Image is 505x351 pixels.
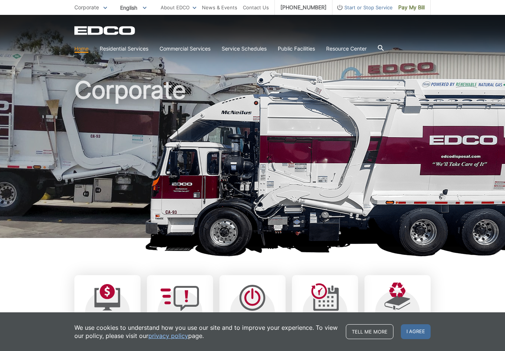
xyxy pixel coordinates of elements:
a: News & Events [202,3,237,12]
p: We use cookies to understand how you use our site and to improve your experience. To view our pol... [74,323,338,340]
span: I agree [401,324,431,339]
a: Resource Center [326,45,367,53]
a: Service Schedules [222,45,267,53]
a: Contact Us [243,3,269,12]
a: About EDCO [161,3,196,12]
span: Corporate [74,4,99,10]
span: English [115,1,152,14]
a: privacy policy [148,332,188,340]
a: Commercial Services [160,45,210,53]
a: EDCD logo. Return to the homepage. [74,26,136,35]
h1: Corporate [74,78,431,241]
a: Residential Services [100,45,148,53]
a: Tell me more [346,324,393,339]
span: Pay My Bill [398,3,425,12]
a: Public Facilities [278,45,315,53]
a: Home [74,45,89,53]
